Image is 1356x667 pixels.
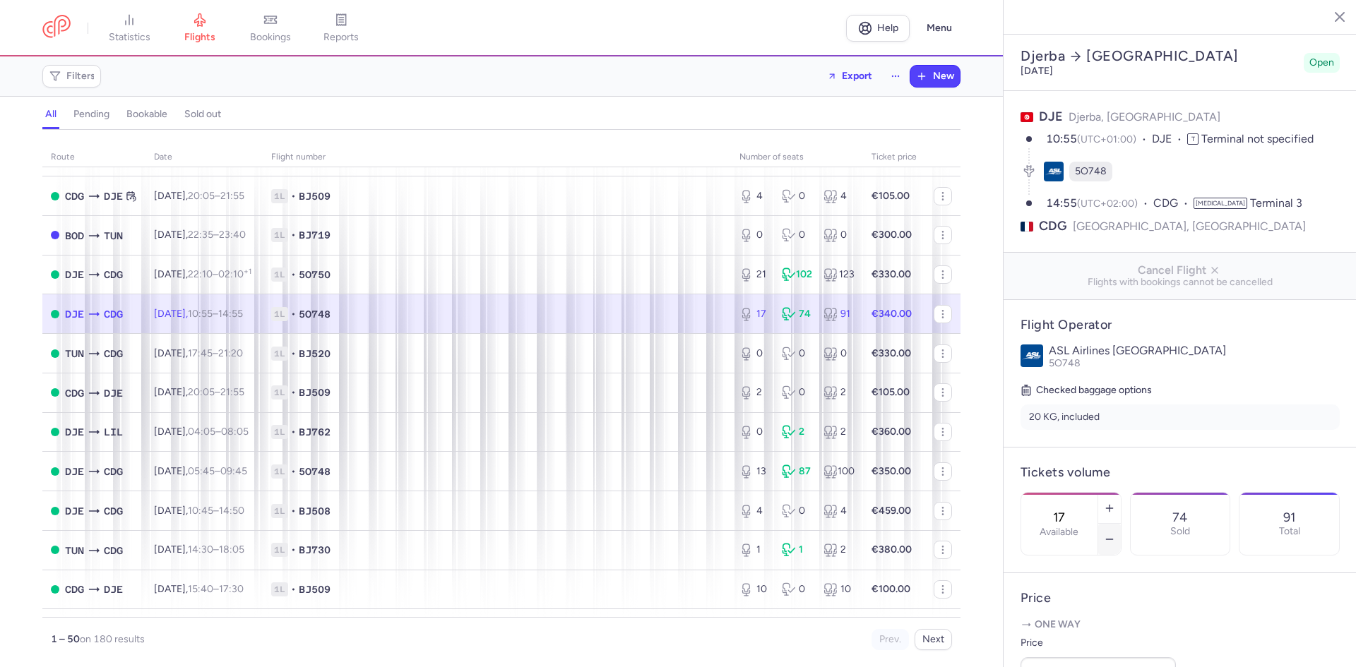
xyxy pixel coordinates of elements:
time: 10:55 [188,308,213,320]
span: (UTC+01:00) [1077,133,1136,145]
span: DJE [65,424,84,440]
div: 0 [739,228,771,242]
time: 21:20 [218,347,243,359]
span: TUN [65,543,84,558]
time: 17:45 [188,347,213,359]
span: – [188,426,249,438]
time: 04:05 [188,426,215,438]
span: DJE [65,464,84,479]
div: 0 [823,228,855,242]
div: 87 [782,464,813,479]
span: CDG [104,346,123,361]
sup: +1 [244,267,251,276]
strong: €105.00 [872,386,910,398]
span: – [188,347,243,359]
div: 2 [823,543,855,557]
th: route [42,147,145,168]
div: 0 [782,385,813,399]
div: 10 [739,582,771,596]
span: • [291,307,296,321]
span: • [291,504,296,518]
strong: €350.00 [872,465,911,477]
span: CDG [65,188,84,204]
span: BJ509 [299,582,331,596]
span: [DATE], [154,347,243,359]
label: Available [1040,527,1078,538]
span: – [188,505,244,517]
span: LIL [104,424,123,440]
span: 1L [271,307,288,321]
li: 20 KG, included [1021,404,1340,430]
time: 21:55 [220,190,244,202]
h4: Price [1021,590,1340,606]
span: DJE [1039,109,1063,124]
p: 74 [1172,510,1187,524]
time: 14:55 [1046,196,1077,210]
h4: sold out [184,108,221,121]
span: – [188,190,244,202]
strong: €340.00 [872,308,912,320]
div: 2 [823,425,855,439]
span: 1L [271,385,288,399]
h4: Flight Operator [1021,317,1340,333]
span: BOD [65,228,84,244]
div: 123 [823,268,855,282]
span: • [291,228,296,242]
div: 0 [782,582,813,596]
time: 18:05 [219,543,244,555]
label: Price [1021,635,1176,651]
span: flights [184,31,215,44]
span: Help [877,23,898,33]
span: [DATE], [154,308,243,320]
div: 100 [823,464,855,479]
div: 74 [782,307,813,321]
span: 1L [271,543,288,557]
span: 5O748 [1075,164,1107,179]
span: [MEDICAL_DATA] [1194,198,1247,209]
span: 1L [271,347,288,361]
span: DJE [104,582,123,597]
img: ASL Airlines France logo [1021,344,1043,367]
strong: €459.00 [872,505,911,517]
span: CDG [104,503,123,519]
span: CDG [65,582,84,597]
span: • [291,582,296,596]
span: DJE [65,267,84,282]
span: • [291,189,296,203]
span: 1L [271,464,288,479]
span: 5O750 [299,268,331,282]
div: 2 [823,385,855,399]
time: 10:45 [188,505,213,517]
span: CDG [104,464,123,479]
time: 02:10 [218,268,251,280]
span: T [1187,133,1199,145]
button: New [910,66,960,87]
button: Next [915,629,952,650]
button: Menu [918,15,961,42]
div: 0 [823,347,855,361]
span: • [291,385,296,399]
p: Sold [1170,526,1190,537]
span: BJ520 [299,347,331,361]
span: bookings [250,31,291,44]
span: • [291,464,296,479]
time: 22:10 [188,268,213,280]
span: 5O748 [299,464,331,479]
strong: €380.00 [872,543,912,555]
span: DJE [65,503,84,519]
span: [DATE], [154,229,246,241]
th: Ticket price [863,147,925,168]
div: 4 [739,504,771,518]
span: – [188,583,244,595]
span: (UTC+02:00) [1077,198,1138,210]
button: Filters [43,66,100,87]
div: 1 [739,543,771,557]
span: [GEOGRAPHIC_DATA], [GEOGRAPHIC_DATA] [1073,217,1306,235]
div: 4 [823,189,855,203]
div: 0 [782,228,813,242]
div: 0 [782,504,813,518]
span: BJ719 [299,228,331,242]
div: 2 [782,425,813,439]
span: New [933,71,954,82]
span: [DATE], [154,268,251,280]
